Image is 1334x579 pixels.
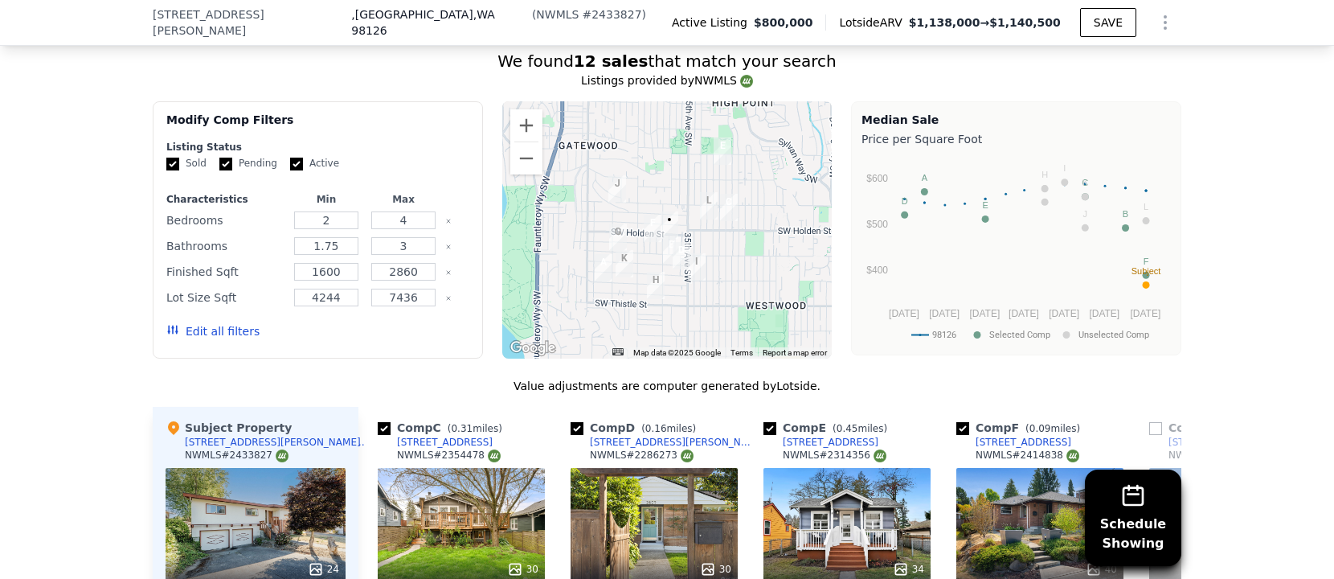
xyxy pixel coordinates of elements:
label: Active [290,157,339,170]
div: 34 [893,561,924,577]
a: [STREET_ADDRESS][PERSON_NAME] [571,436,757,449]
a: Report a map error [763,348,827,357]
div: Bedrooms [166,209,284,232]
text: A [922,173,928,183]
div: Value adjustments are computer generated by Lotside . [153,378,1181,394]
div: [STREET_ADDRESS] [976,436,1071,449]
text: Subject [1131,266,1161,276]
button: SAVE [1080,8,1136,37]
span: 0.16 [645,423,667,434]
text: L [1144,202,1148,211]
input: Pending [219,158,232,170]
div: Median Sale [861,112,1171,128]
img: NWMLS Logo [740,75,753,88]
text: Unselected Comp [1078,330,1149,340]
button: Clear [445,295,452,302]
div: NWMLS # 2286273 [590,449,694,462]
img: NWMLS Logo [276,450,288,462]
div: Bathrooms [166,235,284,257]
text: J [1083,209,1088,219]
button: Show Options [1149,6,1181,39]
label: Pending [219,157,277,170]
span: ( miles) [635,423,702,434]
span: ( miles) [826,423,894,434]
text: $500 [866,219,888,230]
a: [STREET_ADDRESS] [763,436,878,449]
text: H [1041,170,1048,179]
span: ( miles) [1019,423,1086,434]
div: Subject Property [166,420,292,436]
div: Characteristics [166,193,284,206]
div: 3715 SW Rose St [647,272,665,299]
text: [DATE] [970,308,1000,319]
span: 0.31 [451,423,473,434]
div: ( ) [532,6,646,23]
div: 24 [308,561,339,577]
button: ScheduleShowing [1085,470,1181,566]
div: Listing Status [166,141,469,154]
text: F [1144,257,1149,266]
text: B [1123,209,1128,219]
div: 30 [700,561,731,577]
button: Clear [445,269,452,276]
div: 3534 SW Monroe St [663,236,681,264]
svg: A chart. [861,150,1171,351]
img: Google [506,338,559,359]
button: Clear [445,244,452,250]
div: Comp C [378,420,509,436]
div: 7716 38th Ave SW [644,215,661,242]
div: NWMLS # 2354478 [397,449,501,462]
a: Terms (opens in new tab) [730,348,753,357]
div: Comp D [571,420,702,436]
div: NWMLS # 2314356 [783,449,886,462]
span: NWMLS [536,8,579,21]
text: I [1063,163,1066,173]
span: ( miles) [441,423,509,434]
div: 4118 SW Southern St [595,254,612,281]
div: Min [291,193,362,206]
div: 4002 SW Webster St [608,175,626,203]
button: Edit all filters [166,323,260,339]
text: D [902,196,908,206]
div: Comp G [1149,420,1281,436]
span: [STREET_ADDRESS][PERSON_NAME] [153,6,351,39]
span: $800,000 [754,14,813,31]
div: Finished Sqft [166,261,284,283]
span: , [GEOGRAPHIC_DATA] [351,6,529,39]
button: Zoom in [510,109,542,142]
span: Lotside ARV [839,14,908,31]
div: 40 [1086,561,1117,577]
button: Zoom out [510,142,542,175]
div: 7529 32nd Ave SW [700,192,718,220]
text: E [982,200,988,210]
div: 3929 SW Elmgrove St [616,250,633,277]
img: NWMLS Logo [681,450,694,462]
span: 0.09 [1029,423,1051,434]
div: Lot Size Sqft [166,286,284,309]
text: $400 [866,265,888,276]
div: [STREET_ADDRESS][PERSON_NAME] [185,436,361,449]
text: $600 [866,173,888,184]
div: 7117 31st Ave SW [714,138,731,165]
button: Clear [445,218,452,224]
div: 3946 SW Kenyon St [609,224,627,251]
a: [STREET_ADDRESS] [378,436,493,449]
span: , WA 98126 [351,8,495,37]
text: [DATE] [929,308,960,319]
span: Map data ©2025 Google [633,348,721,357]
div: 3509 SW Monroe St [673,242,690,269]
div: [STREET_ADDRESS][PERSON_NAME] [590,436,757,449]
span: Active Listing [672,14,754,31]
text: [DATE] [1049,308,1079,319]
text: G [1041,183,1049,193]
div: We found that match your search [153,50,1181,72]
a: Open this area in Google Maps (opens a new window) [506,338,559,359]
text: K [1082,178,1089,187]
text: Selected Comp [989,330,1050,340]
span: $1,140,500 [989,16,1061,29]
img: NWMLS Logo [874,450,886,462]
button: Keyboard shortcuts [612,348,624,355]
img: NWMLS Logo [488,450,501,462]
div: NWMLS # 2414838 [976,449,1079,462]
